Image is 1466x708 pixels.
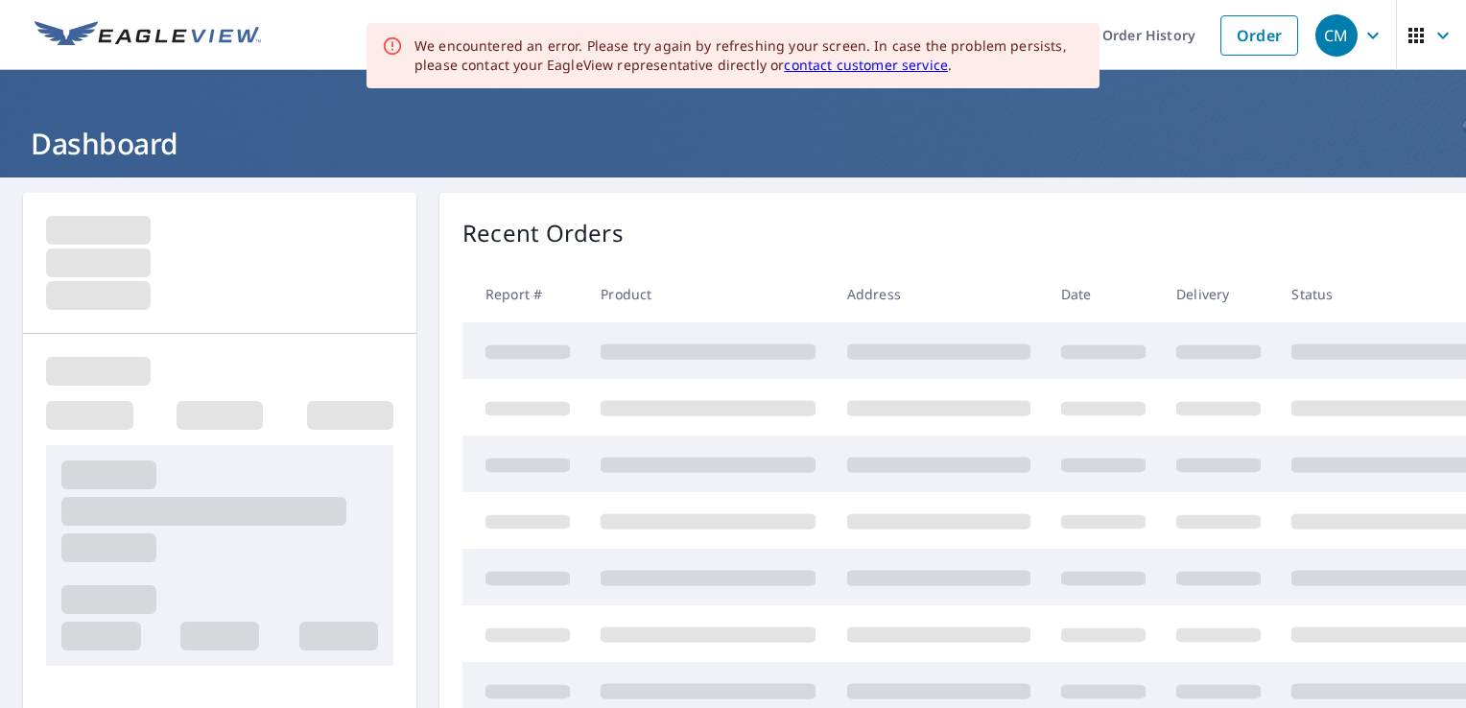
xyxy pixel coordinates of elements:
[1315,14,1358,57] div: CM
[585,266,831,322] th: Product
[1161,266,1276,322] th: Delivery
[414,36,1084,75] div: We encountered an error. Please try again by refreshing your screen. In case the problem persists...
[462,266,585,322] th: Report #
[1220,15,1298,56] a: Order
[35,21,261,50] img: EV Logo
[1046,266,1161,322] th: Date
[462,216,624,250] p: Recent Orders
[23,124,1443,163] h1: Dashboard
[784,56,948,74] a: contact customer service
[832,266,1046,322] th: Address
